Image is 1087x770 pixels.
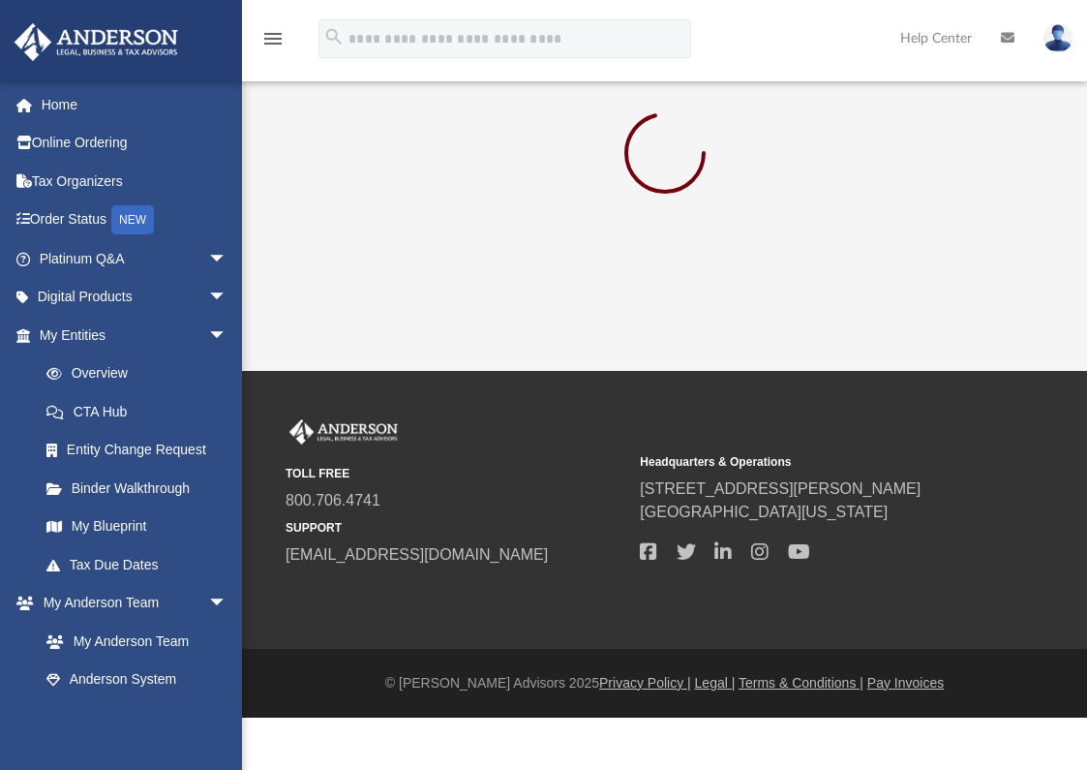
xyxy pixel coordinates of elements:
img: User Pic [1043,24,1072,52]
span: arrow_drop_down [208,239,247,279]
img: Anderson Advisors Platinum Portal [9,23,184,61]
a: Pay Invoices [867,675,944,691]
a: [GEOGRAPHIC_DATA][US_STATE] [640,504,888,520]
a: My Blueprint [27,508,247,546]
a: Terms & Conditions | [739,675,863,691]
a: CTA Hub [27,392,257,431]
small: TOLL FREE [286,465,626,482]
div: © [PERSON_NAME] Advisors 2025 [242,673,1087,693]
a: Legal | [695,675,736,691]
small: SUPPORT [286,519,626,537]
a: Overview [27,354,257,393]
a: My Entitiesarrow_drop_down [14,316,257,354]
a: Tax Due Dates [27,545,257,584]
span: arrow_drop_down [208,278,247,318]
div: NEW [111,205,154,234]
a: Platinum Q&Aarrow_drop_down [14,239,257,278]
span: arrow_drop_down [208,316,247,355]
span: arrow_drop_down [208,584,247,624]
img: Anderson Advisors Platinum Portal [286,419,402,445]
a: Client Referrals [27,698,247,737]
a: My Anderson Team [27,622,237,661]
a: [EMAIL_ADDRESS][DOMAIN_NAME] [286,546,548,563]
small: Headquarters & Operations [640,453,981,471]
a: Digital Productsarrow_drop_down [14,278,257,317]
a: [STREET_ADDRESS][PERSON_NAME] [640,480,921,497]
a: Anderson System [27,661,247,699]
i: menu [261,27,285,50]
i: search [323,26,345,47]
a: Home [14,85,257,124]
a: Online Ordering [14,124,257,163]
a: menu [261,37,285,50]
a: 800.706.4741 [286,492,380,508]
a: Binder Walkthrough [27,469,257,508]
a: Entity Change Request [27,431,257,470]
a: Privacy Policy | [599,675,691,691]
a: Tax Organizers [14,162,257,200]
a: My Anderson Teamarrow_drop_down [14,584,247,623]
a: Order StatusNEW [14,200,257,240]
